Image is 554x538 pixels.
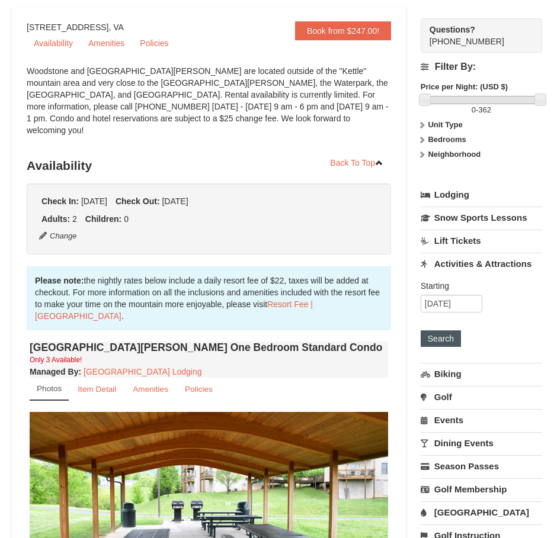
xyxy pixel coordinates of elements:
span: 362 [478,105,491,114]
a: Snow Sports Lessons [421,207,542,228]
div: the nightly rates below include a daily resort fee of $22, taxes will be added at checkout. For m... [27,266,391,330]
small: Only 3 Available! [30,356,82,364]
button: Change [39,230,78,243]
span: 0 [124,214,129,224]
strong: Questions? [430,25,475,34]
h4: [GEOGRAPHIC_DATA][PERSON_NAME] One Bedroom Standard Condo [30,342,388,353]
strong: Neighborhood [428,150,481,159]
a: Photos [30,378,69,401]
button: Search [421,330,461,347]
a: Item Detail [70,378,124,401]
strong: Children: [85,214,121,224]
a: Season Passes [421,455,542,477]
a: Availability [27,34,80,52]
strong: Check In: [41,196,79,206]
small: Photos [37,384,62,393]
strong: Please note: [35,276,84,285]
span: [PHONE_NUMBER] [430,24,521,46]
span: 0 [472,105,476,114]
strong: Check Out: [116,196,160,206]
strong: Bedrooms [428,135,466,144]
a: Golf [421,386,542,408]
strong: Price per Night: (USD $) [421,82,508,91]
a: Policies [133,34,175,52]
strong: Adults: [41,214,70,224]
a: Amenities [125,378,176,401]
a: [GEOGRAPHIC_DATA] [421,501,542,523]
strong: Unit Type [428,120,462,129]
label: Starting [421,280,533,292]
a: Events [421,409,542,431]
a: Activities & Attractions [421,253,542,275]
a: [GEOGRAPHIC_DATA] Lodging [84,367,201,376]
h4: Filter By: [421,62,542,72]
a: Book from $247.00! [295,21,391,40]
a: Dining Events [421,432,542,454]
span: Managed By [30,367,78,376]
h3: Availability [27,154,391,178]
a: Back To Top [322,154,391,172]
a: Policies [177,378,220,401]
a: Biking [421,363,542,385]
a: Lift Tickets [421,230,542,252]
strong: : [30,367,81,376]
a: Golf Membership [421,478,542,500]
small: Policies [185,385,213,394]
span: 2 [72,214,77,224]
small: Item Detail [78,385,116,394]
label: - [421,104,542,116]
a: Amenities [81,34,132,52]
a: Lodging [421,184,542,205]
div: Woodstone and [GEOGRAPHIC_DATA][PERSON_NAME] are located outside of the "Kettle" mountain area an... [27,65,391,148]
span: [DATE] [162,196,188,206]
small: Amenities [133,385,168,394]
span: [DATE] [81,196,107,206]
